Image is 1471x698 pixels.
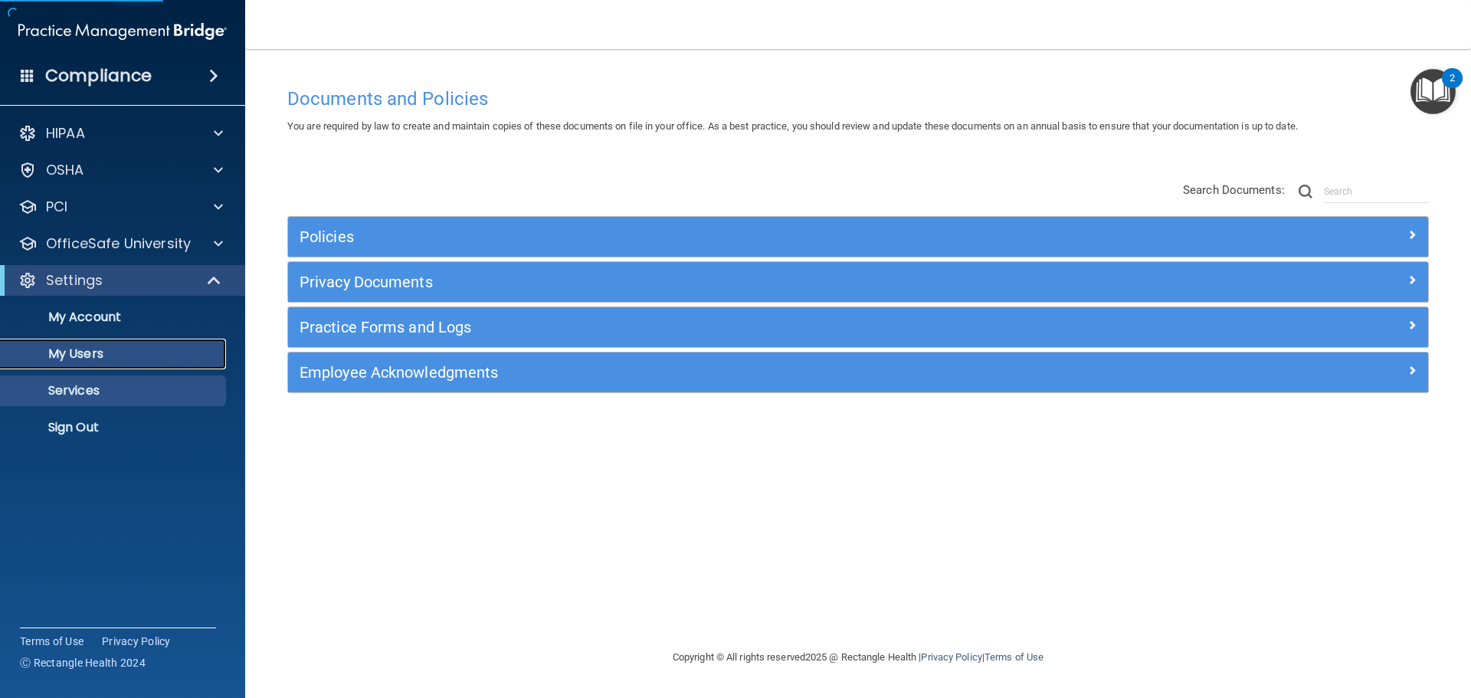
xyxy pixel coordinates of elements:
img: PMB logo [18,16,227,47]
h4: Documents and Policies [287,89,1429,109]
h5: Policies [300,228,1132,245]
h4: Compliance [45,65,152,87]
a: Policies [300,224,1417,249]
a: Terms of Use [984,651,1043,663]
a: Practice Forms and Logs [300,315,1417,339]
p: PCI [46,198,67,216]
h5: Practice Forms and Logs [300,319,1132,336]
a: OSHA [18,161,223,179]
span: Ⓒ Rectangle Health 2024 [20,655,146,670]
a: HIPAA [18,124,223,143]
h5: Employee Acknowledgments [300,364,1132,381]
span: Search Documents: [1183,183,1285,197]
span: You are required by law to create and maintain copies of these documents on file in your office. ... [287,120,1298,132]
a: Employee Acknowledgments [300,360,1417,385]
button: Open Resource Center, 2 new notifications [1410,69,1456,114]
p: Settings [46,271,103,290]
h5: Privacy Documents [300,274,1132,290]
a: Privacy Policy [102,634,171,649]
input: Search [1324,180,1429,203]
a: Privacy Documents [300,270,1417,294]
p: HIPAA [46,124,85,143]
p: Sign Out [10,420,219,435]
a: Settings [18,271,222,290]
div: 2 [1450,78,1455,98]
a: Terms of Use [20,634,84,649]
p: My Users [10,346,219,362]
p: OfficeSafe University [46,234,191,253]
a: OfficeSafe University [18,234,223,253]
a: PCI [18,198,223,216]
p: My Account [10,310,219,325]
p: Services [10,383,219,398]
a: Privacy Policy [921,651,981,663]
img: ic-search.3b580494.png [1299,185,1312,198]
div: Copyright © All rights reserved 2025 @ Rectangle Health | | [578,633,1138,682]
p: OSHA [46,161,84,179]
